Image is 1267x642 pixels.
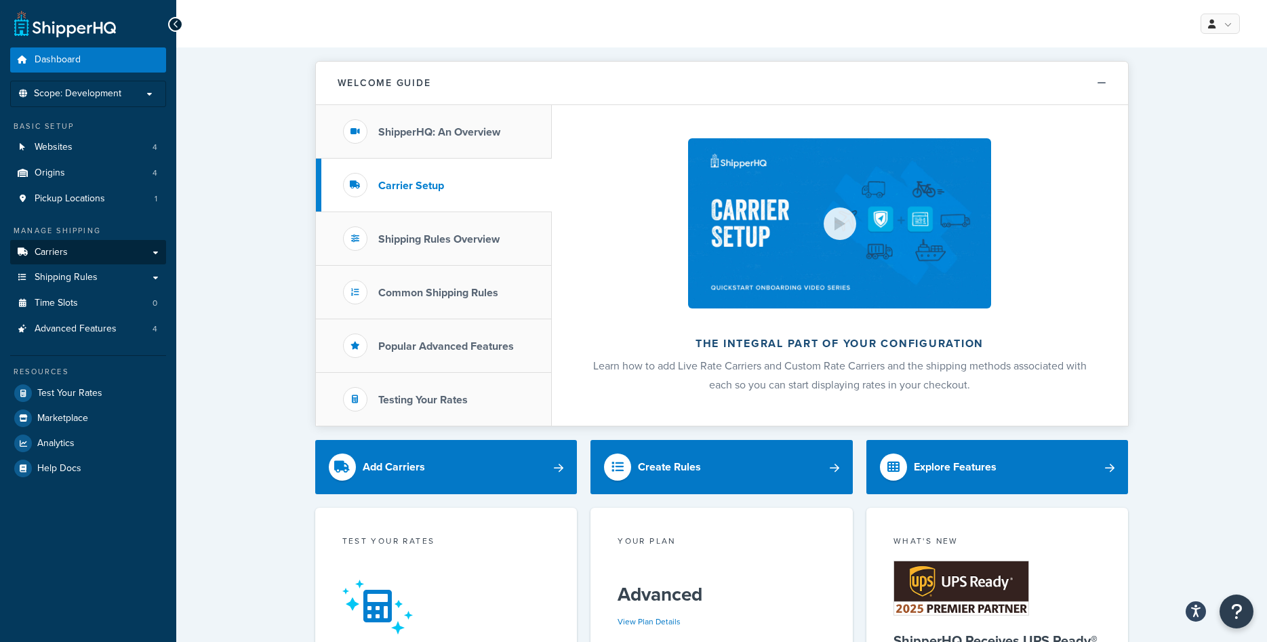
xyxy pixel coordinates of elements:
a: Origins4 [10,161,166,186]
span: Scope: Development [34,88,121,100]
h3: Testing Your Rates [378,394,468,406]
a: Add Carriers [315,440,578,494]
span: Carriers [35,247,68,258]
h3: ShipperHQ: An Overview [378,126,500,138]
span: 4 [153,323,157,335]
a: Marketplace [10,406,166,430]
span: Help Docs [37,463,81,475]
span: Time Slots [35,298,78,309]
span: Origins [35,167,65,179]
li: Origins [10,161,166,186]
h3: Carrier Setup [378,180,444,192]
span: Learn how to add Live Rate Carriers and Custom Rate Carriers and the shipping methods associated ... [593,358,1087,393]
a: Shipping Rules [10,265,166,290]
h3: Common Shipping Rules [378,287,498,299]
a: Time Slots0 [10,291,166,316]
div: Explore Features [914,458,997,477]
div: Your Plan [618,535,826,550]
div: Test your rates [342,535,550,550]
img: The integral part of your configuration [688,138,990,308]
a: Analytics [10,431,166,456]
a: Carriers [10,240,166,265]
a: View Plan Details [618,616,681,628]
a: Dashboard [10,47,166,73]
h2: Welcome Guide [338,78,431,88]
a: Websites4 [10,135,166,160]
div: Resources [10,366,166,378]
div: Add Carriers [363,458,425,477]
div: What's New [893,535,1102,550]
span: Websites [35,142,73,153]
h3: Shipping Rules Overview [378,233,500,245]
a: Explore Features [866,440,1129,494]
span: 4 [153,167,157,179]
span: 1 [155,193,157,205]
div: Create Rules [638,458,701,477]
h2: The integral part of your configuration [588,338,1092,350]
li: Websites [10,135,166,160]
span: Analytics [37,438,75,449]
button: Open Resource Center [1220,595,1253,628]
a: Pickup Locations1 [10,186,166,212]
div: Manage Shipping [10,225,166,237]
span: Shipping Rules [35,272,98,283]
button: Welcome Guide [316,62,1128,105]
a: Create Rules [590,440,853,494]
div: Basic Setup [10,121,166,132]
span: 0 [153,298,157,309]
span: Pickup Locations [35,193,105,205]
a: Test Your Rates [10,381,166,405]
h5: Advanced [618,584,826,605]
h3: Popular Advanced Features [378,340,514,353]
span: Marketplace [37,413,88,424]
li: Pickup Locations [10,186,166,212]
span: Dashboard [35,54,81,66]
span: Advanced Features [35,323,117,335]
li: Advanced Features [10,317,166,342]
a: Help Docs [10,456,166,481]
span: Test Your Rates [37,388,102,399]
span: 4 [153,142,157,153]
li: Time Slots [10,291,166,316]
a: Advanced Features4 [10,317,166,342]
